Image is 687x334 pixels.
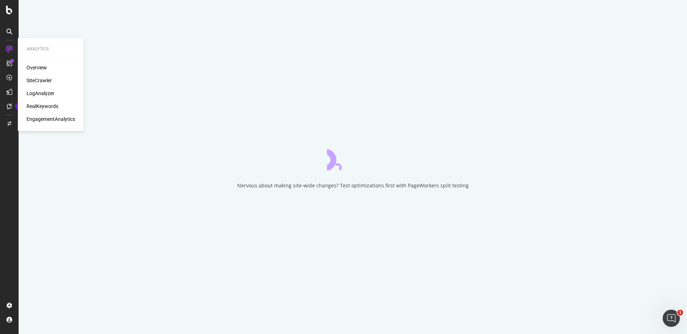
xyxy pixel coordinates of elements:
a: LogAnalyzer [26,90,54,97]
iframe: Intercom live chat [663,310,680,327]
div: animation [327,145,379,171]
div: Analytics [26,46,75,52]
div: Nervous about making site-wide changes? Test optimizations first with PageWorkers split testing [237,182,469,189]
a: SiteCrawler [26,77,52,84]
span: 1 [677,310,683,315]
div: Tooltip anchor [15,103,21,109]
a: RealKeywords [26,103,58,110]
a: Overview [26,64,47,71]
a: EngagementAnalytics [26,116,75,123]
